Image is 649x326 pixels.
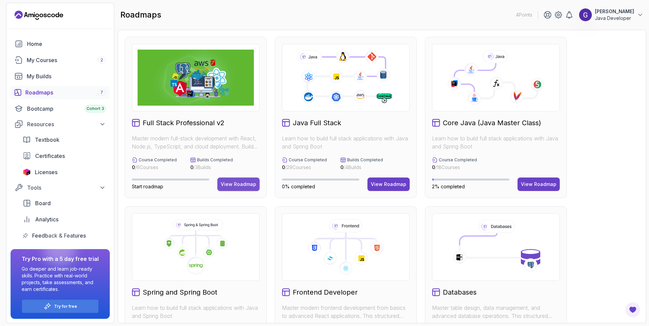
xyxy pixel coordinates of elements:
p: Course Completed [289,157,327,163]
a: Try for free [54,304,77,309]
p: Course Completed [139,157,177,163]
p: Learn how to build full stack applications with Java and Spring Boot [432,134,560,151]
p: Builds Completed [347,157,383,163]
a: roadmaps [10,86,110,99]
button: Try for free [22,299,99,313]
div: View Roadmap [521,181,556,188]
div: My Builds [27,72,106,80]
button: View Roadmap [518,178,560,191]
button: Open Feedback Button [625,302,641,318]
div: View Roadmap [371,181,406,188]
span: 0 [132,164,135,170]
div: View Roadmap [221,181,256,188]
span: Feedback & Features [32,232,86,240]
p: Java Developer [595,15,634,22]
a: Landing page [15,10,63,21]
p: / 4 Builds [340,164,383,171]
span: 0 [432,164,435,170]
h2: Full Stack Professional v2 [143,118,224,128]
span: 0 [340,164,343,170]
span: 0 [282,164,285,170]
img: Full Stack Professional v2 [138,50,254,106]
p: / 29 Courses [282,164,327,171]
span: Board [35,199,51,207]
a: courses [10,53,110,67]
div: Home [27,40,106,48]
span: Cohort 3 [87,106,104,111]
p: / 18 Courses [432,164,477,171]
a: certificates [19,149,110,163]
p: Master modern frontend development from basics to advanced React applications. This structured le... [282,304,410,320]
a: textbook [19,133,110,146]
button: Resources [10,118,110,130]
div: My Courses [27,56,106,64]
p: / 6 Courses [132,164,177,171]
span: Start roadmap [132,184,163,189]
span: 0% completed [282,184,315,189]
span: Licenses [35,168,57,176]
p: / 3 Builds [190,164,233,171]
h2: Databases [443,288,477,297]
h2: Java Full Stack [293,118,341,128]
a: feedback [19,229,110,242]
button: View Roadmap [217,178,260,191]
span: Analytics [35,215,58,223]
span: 0 [190,164,193,170]
h2: Core Java (Java Master Class) [443,118,541,128]
img: user profile image [579,8,592,21]
span: 7 [100,90,103,95]
p: Builds Completed [197,157,233,163]
div: Bootcamp [27,105,106,113]
a: board [19,196,110,210]
p: [PERSON_NAME] [595,8,634,15]
p: Learn how to build full stack applications with Java and Spring Boot [282,134,410,151]
div: Resources [27,120,106,128]
a: licenses [19,165,110,179]
h2: Spring and Spring Boot [143,288,217,297]
img: jetbrains icon [23,169,31,175]
button: user profile image[PERSON_NAME]Java Developer [579,8,644,22]
p: Go deeper and learn job-ready skills. Practice with real-world projects, take assessments, and ea... [22,266,99,293]
p: Course Completed [439,157,477,163]
a: bootcamp [10,102,110,115]
span: Certificates [35,152,65,160]
button: Tools [10,182,110,194]
span: Textbook [35,136,59,144]
a: builds [10,70,110,83]
p: Master modern full-stack development with React, Node.js, TypeScript, and cloud deployment. Build... [132,134,260,151]
div: Roadmaps [25,88,106,97]
span: 2% completed [432,184,465,189]
button: View Roadmap [367,178,410,191]
h2: Frontend Developer [293,288,358,297]
div: Tools [27,184,106,192]
h2: roadmaps [120,9,161,20]
p: 4 Points [516,11,532,18]
a: home [10,37,110,51]
p: Learn how to build full stack applications with Java and Spring Boot [132,304,260,320]
span: 2 [100,57,103,63]
a: analytics [19,213,110,226]
p: Master table design, data management, and advanced database operations. This structured learning ... [432,304,560,320]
